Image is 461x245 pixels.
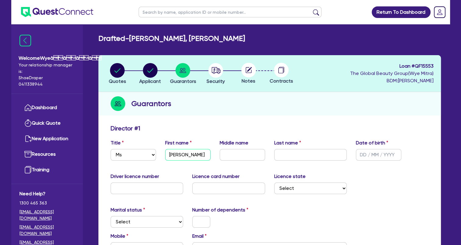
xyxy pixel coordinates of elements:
a: Training [20,162,75,178]
label: Last name [274,139,301,147]
a: [EMAIL_ADDRESS][DOMAIN_NAME] [20,209,75,222]
span: 1300 465 363 [20,200,75,206]
span: Quotes [109,78,126,84]
input: DD / MM / YYYY [356,149,401,161]
a: Dropdown toggle [432,4,448,20]
button: Security [206,63,225,85]
label: First name [165,139,192,147]
img: icon-menu-close [20,35,31,46]
button: Guarantors [169,63,196,85]
img: training [24,166,32,173]
img: new-application [24,135,32,142]
label: Licence card number [192,173,239,180]
span: The Global Beauty Group ( Wye​​​​ Mitra ) [350,70,434,76]
img: step-icon [111,96,125,111]
label: Driver licence number [111,173,159,180]
span: Security [207,78,225,84]
span: Welcome Wyeââââ [19,55,76,62]
button: Quotes [108,63,126,85]
label: Title [111,139,124,147]
label: Number of dependents [192,206,248,214]
h2: Drafted - [PERSON_NAME], [PERSON_NAME] [98,34,245,43]
img: quest-connect-logo-blue [21,7,93,17]
img: quick-quote [24,119,32,127]
label: Email [192,233,207,240]
span: Need Help? [20,190,75,197]
span: BDM: [PERSON_NAME] [350,77,434,84]
label: Licence state [274,173,306,180]
span: Applicant [139,78,161,84]
img: resources [24,151,32,158]
a: Quick Quote [20,115,75,131]
span: Contracts [270,78,293,84]
label: Marital status [111,206,145,214]
h2: Guarantors [131,98,171,109]
label: Date of birth [356,139,388,147]
span: Your relationship manager is: Shae Draper 0411338944 [19,62,76,87]
button: Applicant [139,63,161,85]
a: Return To Dashboard [372,6,431,18]
label: Mobile [111,233,128,240]
a: New Application [20,131,75,147]
input: Search by name, application ID or mobile number... [139,7,321,17]
h3: Director # 1 [111,125,140,132]
span: Guarantors [170,78,196,84]
span: Notes [242,78,255,84]
span: Loan # QF15553 [350,62,434,70]
a: Resources [20,147,75,162]
a: Dashboard [20,100,75,115]
label: Middle name [220,139,248,147]
a: [EMAIL_ADDRESS][DOMAIN_NAME] [20,224,75,237]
